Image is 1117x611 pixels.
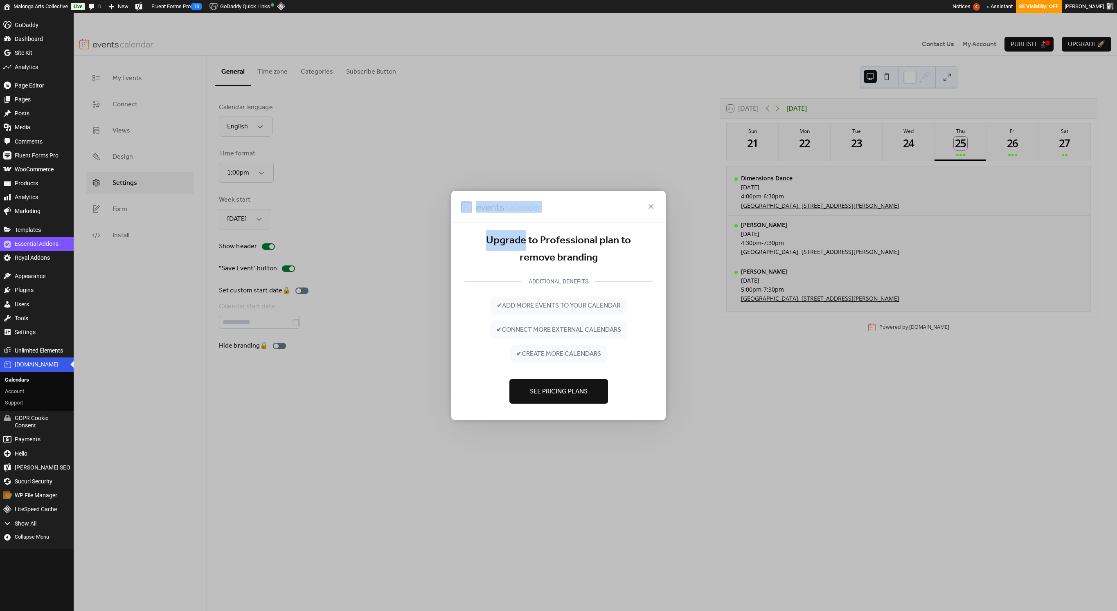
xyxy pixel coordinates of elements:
[530,387,588,397] span: See Pricing Plans
[522,276,595,286] div: ADDITIONAL BENEFITS
[516,349,601,359] span: ✔ create more calendars
[464,232,653,266] div: Upgrade to Professional plan to remove branding
[496,325,621,335] span: ✔ connect more external calendars
[509,379,608,404] button: See Pricing Plans
[497,301,620,311] span: ✔ add more events to your calendar
[461,201,472,213] img: logo-icon
[476,201,542,213] img: logo-type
